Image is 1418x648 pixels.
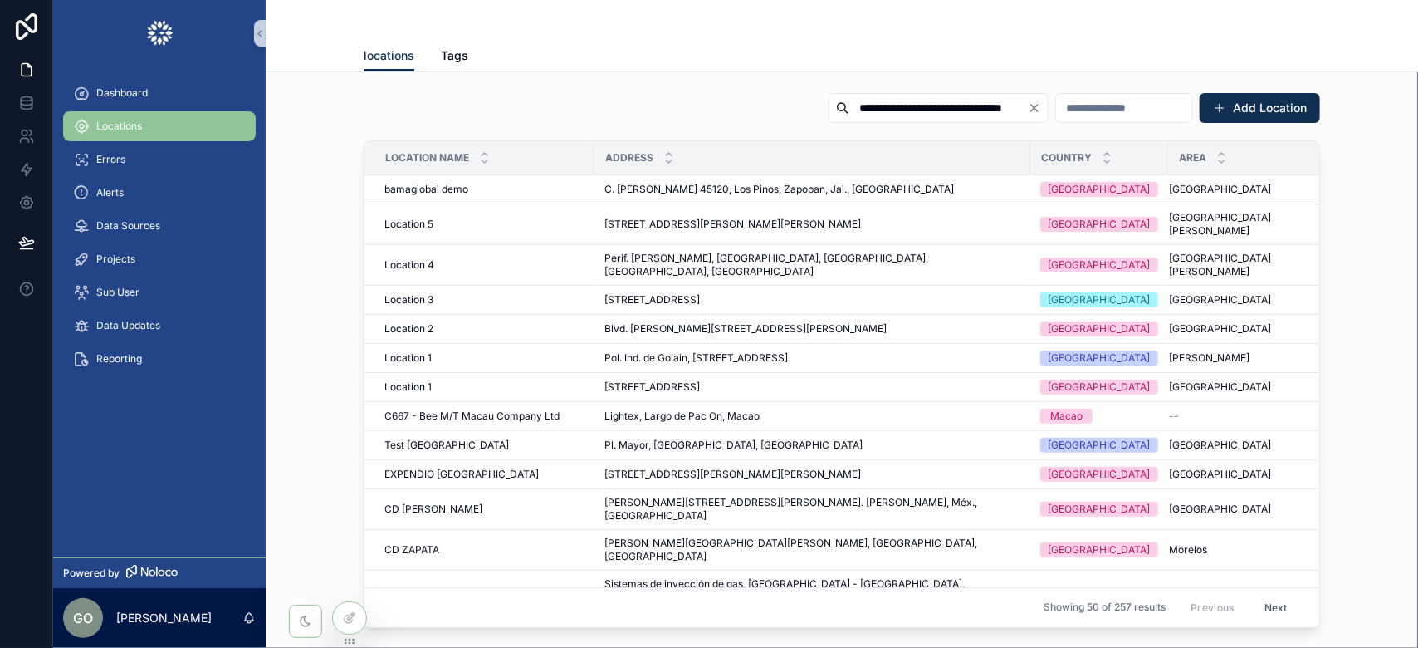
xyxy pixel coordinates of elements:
a: Dashboard [63,78,256,108]
span: Sub User [96,286,139,299]
a: [GEOGRAPHIC_DATA][PERSON_NAME] [1169,252,1327,278]
div: [GEOGRAPHIC_DATA] [1049,322,1151,336]
span: Dashboard [96,86,148,100]
a: locations [364,41,414,72]
span: Showing 50 of 257 results [1044,601,1166,615]
span: Location 1 [384,351,432,365]
a: Reporting [63,344,256,374]
span: [GEOGRAPHIC_DATA] [1169,503,1271,516]
a: Sub User [63,277,256,307]
a: Alerts [63,178,256,208]
a: Projects [63,244,256,274]
a: Lightex, Largo de Pac On, Macao [604,410,1020,423]
span: [GEOGRAPHIC_DATA][PERSON_NAME] [1169,211,1327,238]
a: [GEOGRAPHIC_DATA] [1040,351,1158,366]
a: Powered by [53,557,266,588]
span: Locations [96,120,142,133]
span: Location 4 [384,258,434,272]
span: CD ZAPATA [384,543,439,557]
a: bamaglobal demo [384,183,584,196]
img: App logo [146,20,174,47]
p: [PERSON_NAME] [116,610,212,626]
a: Location 3 [384,293,584,307]
span: bamaglobal demo [384,183,468,196]
span: Alerts [96,186,124,199]
span: [GEOGRAPHIC_DATA] [1169,380,1271,394]
a: [GEOGRAPHIC_DATA] [1169,380,1327,394]
a: Data Updates [63,311,256,341]
span: CD [PERSON_NAME] [384,503,482,516]
a: Location 1 [384,380,584,394]
button: Next [1253,595,1299,621]
span: EXPENDIO [GEOGRAPHIC_DATA] [384,468,539,481]
span: Area [1179,151,1206,164]
a: [GEOGRAPHIC_DATA] [1169,503,1327,516]
span: Location 2 [384,322,433,336]
span: Location 5 [384,218,433,231]
a: CD ZAPATA [384,543,584,557]
span: [STREET_ADDRESS] [604,380,700,394]
span: [STREET_ADDRESS][PERSON_NAME][PERSON_NAME] [604,468,861,481]
a: [GEOGRAPHIC_DATA] [1169,293,1327,307]
div: [GEOGRAPHIC_DATA] [1049,502,1151,517]
span: [GEOGRAPHIC_DATA] [1169,293,1271,307]
a: [GEOGRAPHIC_DATA] [1169,468,1327,481]
span: [GEOGRAPHIC_DATA] [1169,322,1271,336]
a: [GEOGRAPHIC_DATA] [1040,258,1158,272]
a: Errors [63,145,256,174]
a: [GEOGRAPHIC_DATA] [1040,438,1158,453]
div: [GEOGRAPHIC_DATA] [1049,258,1151,272]
span: Errors [96,153,125,166]
a: Pol. Ind. de Goiain, [STREET_ADDRESS] [604,351,1020,365]
span: Pl. Mayor, [GEOGRAPHIC_DATA], [GEOGRAPHIC_DATA] [604,439,863,452]
div: [GEOGRAPHIC_DATA] [1049,438,1151,453]
span: [GEOGRAPHIC_DATA] [1169,468,1271,481]
a: Location 4 [384,258,584,272]
a: [STREET_ADDRESS][PERSON_NAME][PERSON_NAME] [604,218,1020,231]
span: C. [PERSON_NAME] 45120, Los Pinos, Zapopan, Jal., [GEOGRAPHIC_DATA] [604,183,954,196]
span: [GEOGRAPHIC_DATA] [1169,183,1271,196]
a: [GEOGRAPHIC_DATA] [1040,292,1158,307]
span: [STREET_ADDRESS] [604,293,700,307]
span: [STREET_ADDRESS][PERSON_NAME][PERSON_NAME] [604,218,861,231]
a: [GEOGRAPHIC_DATA] [1040,502,1158,517]
span: Location 3 [384,293,433,307]
a: Location 1 [384,351,584,365]
a: Macao [1040,409,1158,424]
div: [GEOGRAPHIC_DATA] [1049,542,1151,557]
a: [STREET_ADDRESS][PERSON_NAME][PERSON_NAME] [604,468,1020,481]
a: [GEOGRAPHIC_DATA] [1040,542,1158,557]
a: Tags [441,41,468,74]
div: Macao [1050,409,1083,424]
a: Location 5 [384,218,584,231]
a: [GEOGRAPHIC_DATA] [1040,182,1158,197]
span: locations [364,47,414,64]
span: Country [1041,151,1092,164]
a: Data Sources [63,211,256,241]
span: Test [GEOGRAPHIC_DATA] [384,439,509,452]
a: [GEOGRAPHIC_DATA] [1169,322,1327,336]
a: Morelos [1169,543,1327,557]
span: Projects [96,253,135,266]
a: [GEOGRAPHIC_DATA] [1169,439,1327,452]
div: [GEOGRAPHIC_DATA] [1049,182,1151,197]
div: [GEOGRAPHIC_DATA] [1049,467,1151,482]
a: Perif. [PERSON_NAME], [GEOGRAPHIC_DATA], [GEOGRAPHIC_DATA], [GEOGRAPHIC_DATA], [GEOGRAPHIC_DATA] [604,252,1020,278]
span: Data Updates [96,319,160,332]
span: [PERSON_NAME] [1169,351,1249,365]
a: EXPENDIO [GEOGRAPHIC_DATA] [384,468,584,481]
button: Add Location [1200,93,1320,123]
a: CD [PERSON_NAME] [384,503,584,516]
span: Blvd. [PERSON_NAME][STREET_ADDRESS][PERSON_NAME] [604,322,887,336]
a: [STREET_ADDRESS] [604,293,1020,307]
a: [PERSON_NAME][STREET_ADDRESS][PERSON_NAME]. [PERSON_NAME], Méx., [GEOGRAPHIC_DATA] [604,496,1020,523]
a: Blvd. [PERSON_NAME][STREET_ADDRESS][PERSON_NAME] [604,322,1020,336]
a: Locations [63,111,256,141]
span: C667 - Bee M/T Macau Company Ltd [384,410,560,423]
a: Sistemas de inyección de gas, [GEOGRAPHIC_DATA] - [GEOGRAPHIC_DATA], [PERSON_NAME][GEOGRAPHIC_DAT... [604,577,1020,617]
span: Morelos [1169,543,1207,557]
